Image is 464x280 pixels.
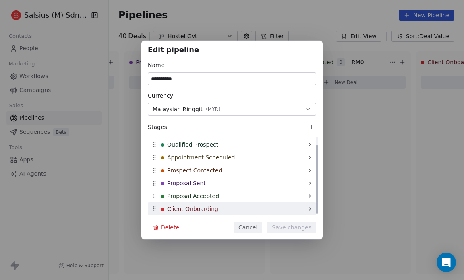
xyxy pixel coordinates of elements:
span: Appointment Scheduled [167,153,235,161]
div: Qualified Prospect [148,138,316,151]
span: Proposal Sent [167,179,206,187]
button: Malaysian Ringgit(MYR) [148,103,316,116]
span: Qualified Prospect [167,141,218,149]
div: Name [148,61,316,69]
div: Proposal Sent [148,177,316,190]
button: Cancel [234,222,262,233]
button: Save changes [267,222,316,233]
div: Proposal Accepted [148,190,316,202]
div: Currency [148,92,316,100]
span: Prospect Contacted [167,166,222,174]
div: Appointment Scheduled [148,151,316,164]
span: Client Onboarding [167,205,218,213]
h1: Edit pipeline [148,47,316,55]
span: ( MYR ) [206,106,220,112]
div: Client Onboarding [148,202,316,215]
span: Stages [148,123,167,131]
button: Delete [148,222,184,233]
span: Proposal Accepted [167,192,219,200]
div: Prospect Contacted [148,164,316,177]
span: Malaysian Ringgit [153,105,203,114]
